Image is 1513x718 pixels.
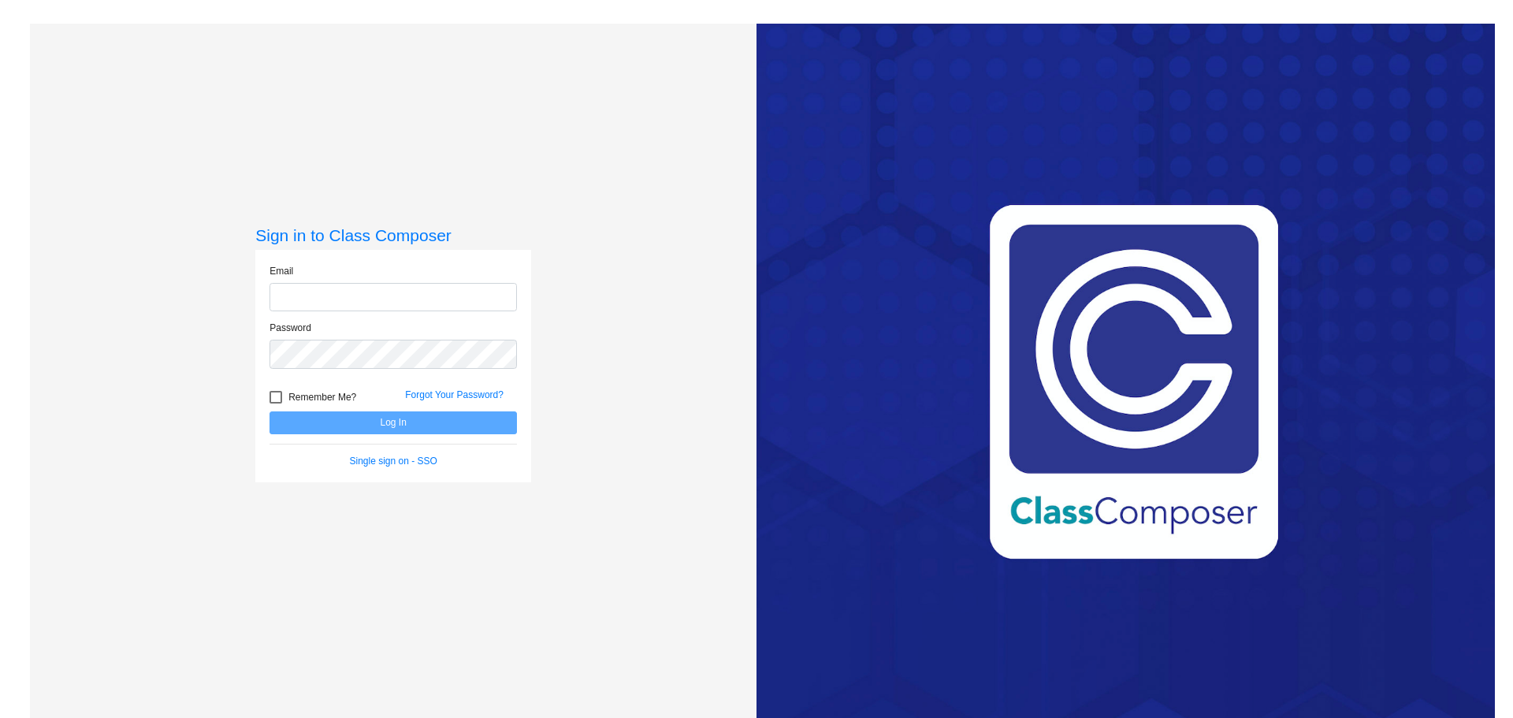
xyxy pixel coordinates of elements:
[270,411,517,434] button: Log In
[270,321,311,335] label: Password
[288,388,356,407] span: Remember Me?
[350,456,437,467] a: Single sign on - SSO
[405,389,504,400] a: Forgot Your Password?
[270,264,293,278] label: Email
[255,225,531,245] h3: Sign in to Class Composer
